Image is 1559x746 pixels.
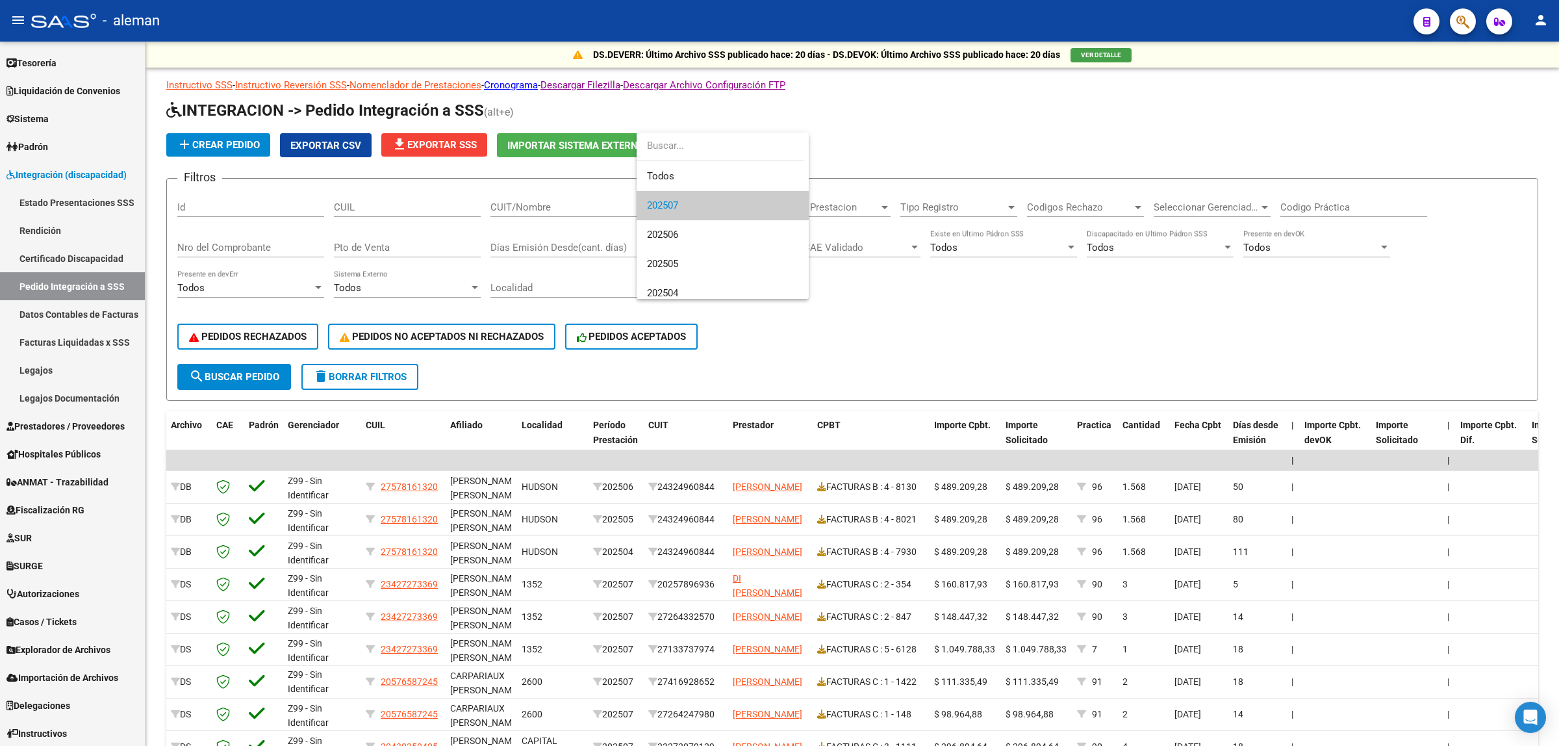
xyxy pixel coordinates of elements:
input: dropdown search [637,131,804,161]
span: 202505 [647,258,678,270]
span: 202507 [647,199,678,211]
span: 202506 [647,229,678,240]
div: Open Intercom Messenger [1515,702,1546,733]
span: Todos [647,162,798,191]
span: 202504 [647,287,678,299]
